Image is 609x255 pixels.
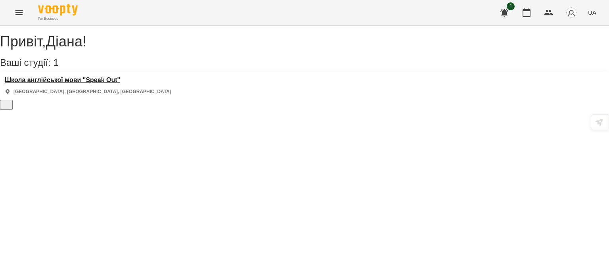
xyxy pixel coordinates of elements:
[10,3,29,22] button: Menu
[585,5,599,20] button: UA
[566,7,577,18] img: avatar_s.png
[507,2,515,10] span: 1
[38,4,78,15] img: Voopty Logo
[588,8,596,17] span: UA
[38,16,78,21] span: For Business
